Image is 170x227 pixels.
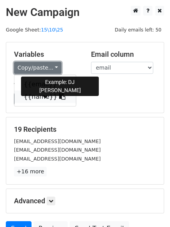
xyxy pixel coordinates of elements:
div: Example: DJ [PERSON_NAME] [21,77,99,96]
iframe: Chat Widget [131,190,170,227]
h2: New Campaign [6,6,164,19]
a: +16 more [14,167,47,176]
a: {{name}} [14,91,76,103]
small: [EMAIL_ADDRESS][DOMAIN_NAME] [14,138,101,144]
a: Daily emails left: 50 [112,27,164,33]
small: Google Sheet: [6,27,63,33]
span: Daily emails left: 50 [112,26,164,34]
h5: Variables [14,50,79,59]
h5: Advanced [14,197,156,205]
small: [EMAIL_ADDRESS][DOMAIN_NAME] [14,147,101,153]
a: {{email}} [14,78,76,91]
a: Copy/paste... [14,62,61,74]
small: [EMAIL_ADDRESS][DOMAIN_NAME] [14,156,101,162]
h5: Email column [91,50,156,59]
h5: 19 Recipients [14,125,156,134]
a: 15\10\25 [41,27,63,33]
